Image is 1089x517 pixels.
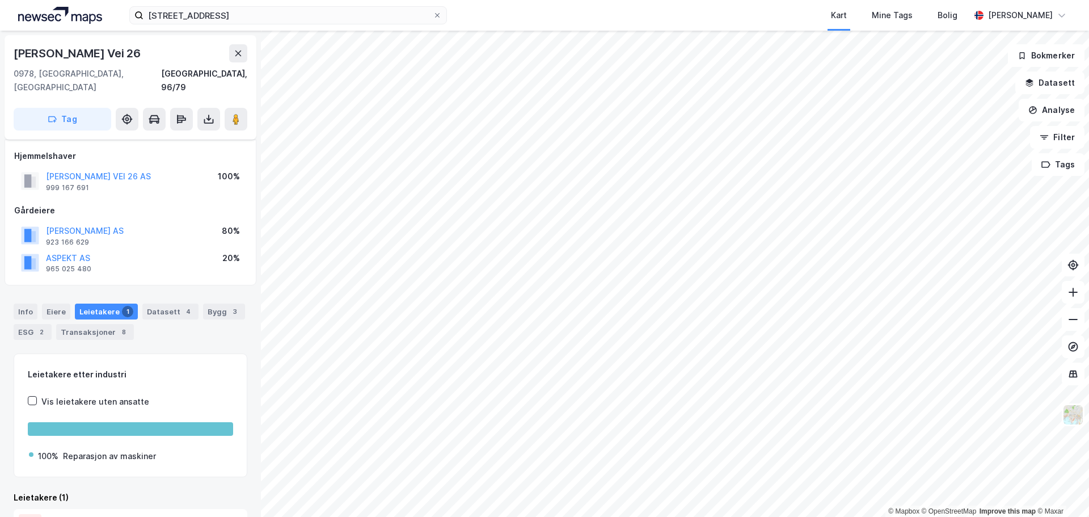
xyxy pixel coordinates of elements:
[38,449,58,463] div: 100%
[988,9,1053,22] div: [PERSON_NAME]
[14,44,143,62] div: [PERSON_NAME] Vei 26
[14,304,37,320] div: Info
[36,326,47,338] div: 2
[229,306,240,317] div: 3
[14,67,161,94] div: 0978, [GEOGRAPHIC_DATA], [GEOGRAPHIC_DATA]
[1008,44,1084,67] button: Bokmerker
[75,304,138,320] div: Leietakere
[980,507,1036,515] a: Improve this map
[18,7,102,24] img: logo.a4113a55bc3d86da70a041830d287a7e.svg
[63,449,156,463] div: Reparasjon av maskiner
[118,326,129,338] div: 8
[831,9,847,22] div: Kart
[1015,72,1084,94] button: Datasett
[1032,463,1089,517] iframe: Chat Widget
[14,108,111,131] button: Tag
[872,9,913,22] div: Mine Tags
[922,507,977,515] a: OpenStreetMap
[222,224,240,238] div: 80%
[14,491,247,505] div: Leietakere (1)
[28,368,233,381] div: Leietakere etter industri
[46,238,89,247] div: 923 166 629
[14,149,247,163] div: Hjemmelshaver
[46,264,91,274] div: 965 025 480
[14,204,247,217] div: Gårdeiere
[183,306,194,317] div: 4
[938,9,957,22] div: Bolig
[1030,126,1084,149] button: Filter
[1019,99,1084,121] button: Analyse
[1032,153,1084,176] button: Tags
[218,170,240,183] div: 100%
[1062,404,1084,426] img: Z
[122,306,133,317] div: 1
[46,183,89,192] div: 999 167 691
[41,395,149,409] div: Vis leietakere uten ansatte
[42,304,70,320] div: Eiere
[888,507,919,515] a: Mapbox
[56,324,134,340] div: Transaksjoner
[161,67,247,94] div: [GEOGRAPHIC_DATA], 96/79
[222,251,240,265] div: 20%
[14,324,52,340] div: ESG
[142,304,199,320] div: Datasett
[203,304,245,320] div: Bygg
[143,7,433,24] input: Søk på adresse, matrikkel, gårdeiere, leietakere eller personer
